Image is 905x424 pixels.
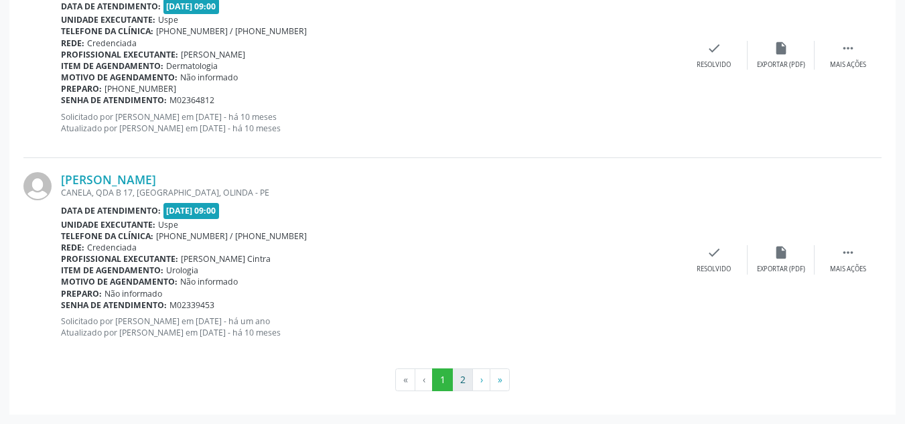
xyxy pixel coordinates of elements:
[181,49,245,60] span: [PERSON_NAME]
[181,253,271,265] span: [PERSON_NAME] Cintra
[830,265,866,274] div: Mais ações
[707,245,721,260] i: check
[61,25,153,37] b: Telefone da clínica:
[490,368,510,391] button: Go to last page
[61,253,178,265] b: Profissional executante:
[61,14,155,25] b: Unidade executante:
[87,242,137,253] span: Credenciada
[166,60,218,72] span: Dermatologia
[61,38,84,49] b: Rede:
[61,94,167,106] b: Senha de atendimento:
[697,60,731,70] div: Resolvido
[61,187,681,198] div: CANELA, QDA B 17, [GEOGRAPHIC_DATA], OLINDA - PE
[61,60,163,72] b: Item de agendamento:
[472,368,490,391] button: Go to next page
[757,60,805,70] div: Exportar (PDF)
[61,49,178,60] b: Profissional executante:
[169,94,214,106] span: M02364812
[23,172,52,200] img: img
[169,299,214,311] span: M02339453
[163,203,220,218] span: [DATE] 09:00
[61,205,161,216] b: Data de atendimento:
[61,288,102,299] b: Preparo:
[774,41,788,56] i: insert_drive_file
[61,219,155,230] b: Unidade executante:
[23,368,882,391] ul: Pagination
[87,38,137,49] span: Credenciada
[61,172,156,187] a: [PERSON_NAME]
[61,265,163,276] b: Item de agendamento:
[158,14,178,25] span: Uspe
[156,230,307,242] span: [PHONE_NUMBER] / [PHONE_NUMBER]
[61,315,681,338] p: Solicitado por [PERSON_NAME] em [DATE] - há um ano Atualizado por [PERSON_NAME] em [DATE] - há 10...
[156,25,307,37] span: [PHONE_NUMBER] / [PHONE_NUMBER]
[61,83,102,94] b: Preparo:
[452,368,473,391] button: Go to page 2
[180,276,238,287] span: Não informado
[61,72,178,83] b: Motivo de agendamento:
[841,41,855,56] i: 
[841,245,855,260] i: 
[61,242,84,253] b: Rede:
[61,299,167,311] b: Senha de atendimento:
[61,1,161,12] b: Data de atendimento:
[757,265,805,274] div: Exportar (PDF)
[166,265,198,276] span: Urologia
[61,276,178,287] b: Motivo de agendamento:
[61,230,153,242] b: Telefone da clínica:
[105,83,176,94] span: [PHONE_NUMBER]
[180,72,238,83] span: Não informado
[61,111,681,134] p: Solicitado por [PERSON_NAME] em [DATE] - há 10 meses Atualizado por [PERSON_NAME] em [DATE] - há ...
[432,368,453,391] button: Go to page 1
[830,60,866,70] div: Mais ações
[158,219,178,230] span: Uspe
[707,41,721,56] i: check
[774,245,788,260] i: insert_drive_file
[697,265,731,274] div: Resolvido
[105,288,162,299] span: Não informado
